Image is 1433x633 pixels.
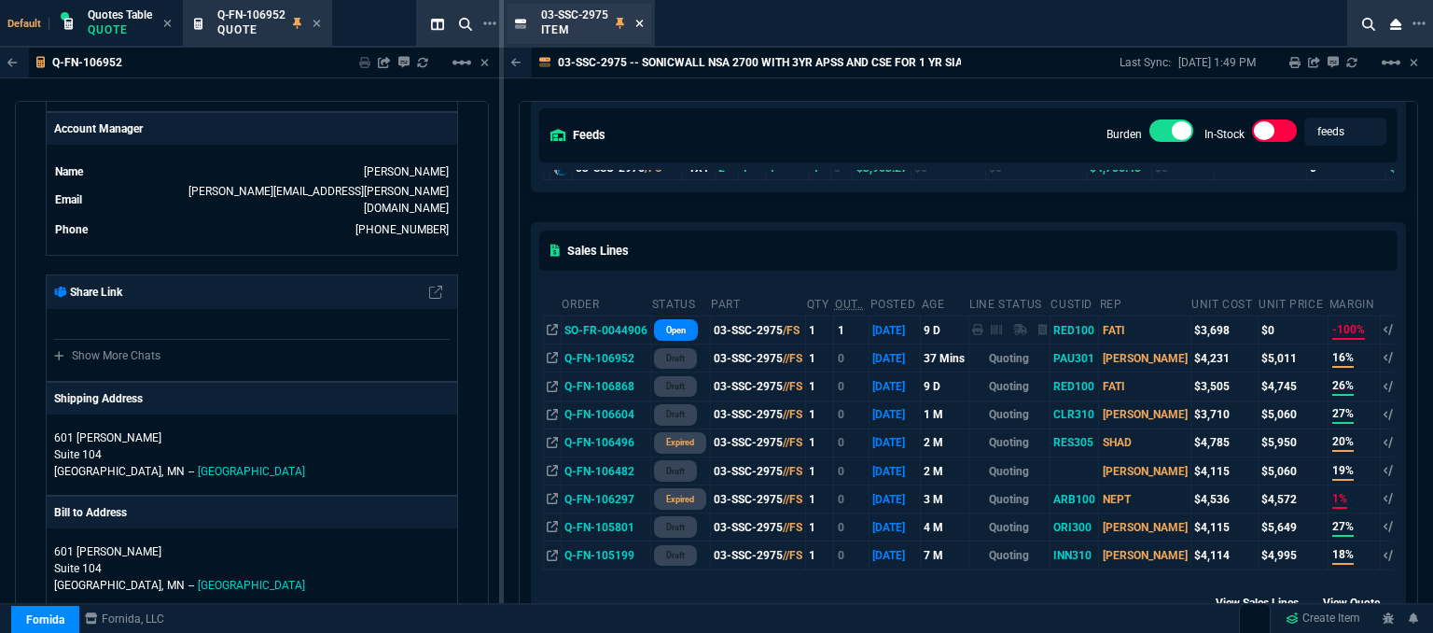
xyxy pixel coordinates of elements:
td: 4 M [921,513,968,542]
p: Suite 104 [54,446,450,463]
td: [DATE] [870,457,921,485]
td: 1 [806,429,834,457]
span: //FS [783,493,802,506]
p: Quoting [972,434,1047,451]
td: 0 [834,542,870,570]
span: -- [188,465,194,478]
th: Status [651,289,710,316]
p: draft [666,379,685,394]
span: 1% [1332,490,1347,509]
td: NEPT [1099,485,1190,513]
td: 0 [834,373,870,401]
th: QTY [806,289,834,316]
td: Q-FN-106482 [561,457,650,485]
td: $0 [1258,316,1329,345]
td: 1 M [921,401,968,429]
td: ARB100 [1050,485,1098,513]
td: Q-FN-106297 [561,485,650,513]
td: 0 [834,457,870,485]
div: In-Stock [1252,120,1297,149]
td: [DATE] [870,513,921,542]
td: Q-FN-106496 [561,429,650,457]
p: Quoting [972,378,1047,395]
span: MN [167,579,185,592]
p: Suite 104 [54,560,450,577]
p: Quoting [972,547,1047,564]
tr: undefined [54,220,450,239]
span: //FS [783,380,802,393]
a: Show More Chats [54,349,160,362]
div: $4,115 [1194,519,1255,536]
nx-icon: Search [452,13,480,35]
span: 27% [1332,405,1354,424]
p: [DATE] 1:49 PM [1178,55,1256,70]
div: $4,785 [1194,434,1255,451]
span: -- [188,579,194,592]
span: Default [7,18,49,30]
td: 0 [834,345,870,373]
p: expired [666,492,694,507]
nx-icon: Close Tab [313,17,321,32]
td: [DATE] [870,485,921,513]
nx-icon: Open In Opposite Panel [547,549,558,562]
td: [DATE] [870,345,921,373]
td: 03-SSC-2975 [710,345,805,373]
td: 7 M [921,542,968,570]
nx-icon: Open New Tab [1412,15,1426,33]
td: $5,060 [1258,457,1329,485]
p: draft [666,548,685,563]
span: //FS [783,352,802,365]
td: Q-FN-105199 [561,542,650,570]
td: 0 [834,429,870,457]
span: 18% [1332,546,1354,565]
p: Account Manager [47,113,457,145]
td: CLR310 [1050,401,1098,429]
span: //FS [783,465,802,478]
span: 20% [1332,433,1354,452]
td: $4,995 [1258,542,1329,570]
td: 0 [834,401,870,429]
p: Quote [217,22,285,37]
div: $4,114 [1194,547,1255,564]
p: Quoting [972,463,1047,480]
span: -100% [1332,321,1365,340]
td: 2 M [921,457,968,485]
div: $3,505 [1194,378,1255,395]
td: 9 D [921,373,968,401]
span: [GEOGRAPHIC_DATA], [54,579,163,592]
td: [PERSON_NAME] [1099,542,1190,570]
p: Quoting [972,491,1047,508]
th: age [921,289,968,316]
td: 37 Mins [921,345,968,373]
td: 03-SSC-2975 [710,457,805,485]
p: Q-FN-106952 [52,55,122,70]
nx-icon: Close Tab [163,17,172,32]
p: draft [666,351,685,366]
p: draft [666,407,685,422]
mat-icon: Example home icon [451,51,473,74]
span: 27% [1332,518,1354,537]
div: $4,536 [1194,491,1255,508]
td: Q-FN-106952 [561,345,650,373]
span: Phone [55,223,88,236]
nx-icon: Open In Opposite Panel [547,436,558,449]
nx-icon: Search [1355,13,1383,35]
th: Unit Price [1258,289,1329,316]
nx-icon: Close Workbench [1383,13,1409,35]
span: Q-FN-106952 [217,8,285,21]
td: 1 [806,401,834,429]
h5: Sales Lines [550,242,629,260]
td: 1 [806,542,834,570]
td: 2 M [921,429,968,457]
p: Share Link [54,284,122,301]
nx-icon: Open In Opposite Panel [547,493,558,506]
p: draft [666,464,685,479]
td: 1 [806,513,834,542]
p: Quoting [972,519,1047,536]
span: Quotes Table [88,8,152,21]
td: FATI [1099,316,1190,345]
td: 03-SSC-2975 [710,542,805,570]
nx-icon: Open In Opposite Panel [547,380,558,393]
p: 601 [PERSON_NAME] [54,429,450,446]
span: [GEOGRAPHIC_DATA], [54,465,163,478]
